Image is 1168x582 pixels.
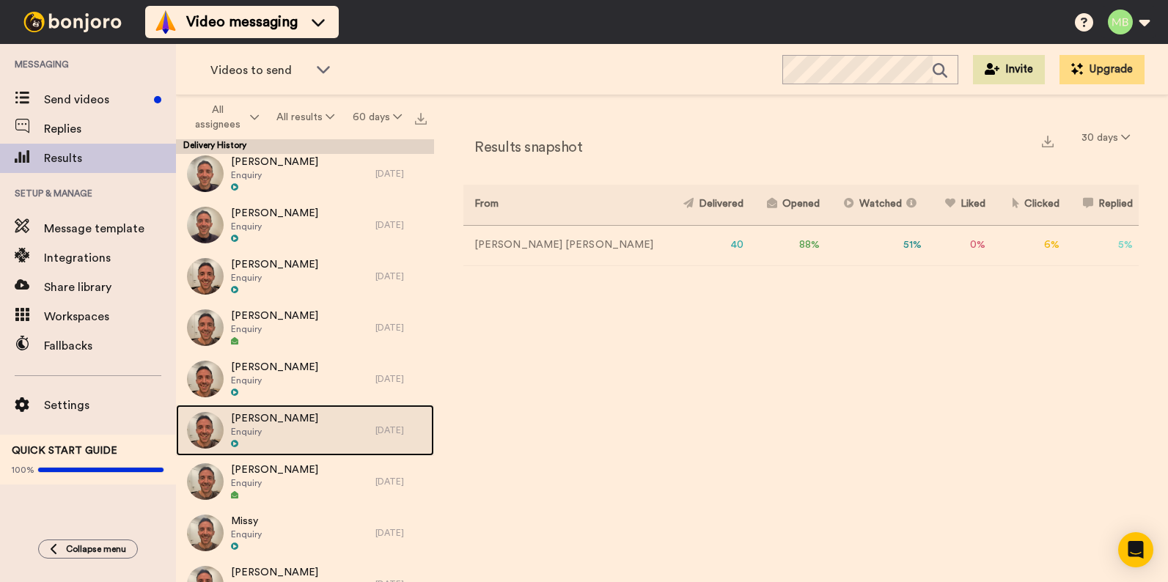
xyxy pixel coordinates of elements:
[66,543,126,555] span: Collapse menu
[187,515,224,551] img: 52a02b96-1e3b-49b8-be0b-56b4cac336a7-thumb.jpg
[666,185,749,225] th: Delivered
[231,514,262,528] span: Missy
[928,185,991,225] th: Liked
[375,527,427,539] div: [DATE]
[231,411,318,426] span: [PERSON_NAME]
[176,405,434,456] a: [PERSON_NAME]Enquiry[DATE]
[38,539,138,559] button: Collapse menu
[1073,125,1139,151] button: 30 days
[176,507,434,559] a: MissyEnquiry[DATE]
[826,225,928,265] td: 51 %
[12,446,117,456] span: QUICK START GUIDE
[179,97,268,138] button: All assignees
[44,308,176,325] span: Workspaces
[176,139,434,154] div: Delivery History
[12,464,34,476] span: 100%
[187,309,224,346] img: c682ad16-aa6b-46cc-8d74-30c128658842-thumb.jpg
[463,185,666,225] th: From
[375,373,427,385] div: [DATE]
[231,565,318,580] span: [PERSON_NAME]
[268,104,343,130] button: All results
[463,139,582,155] h2: Results snapshot
[231,272,318,284] span: Enquiry
[375,219,427,231] div: [DATE]
[415,113,427,125] img: export.svg
[463,225,666,265] td: [PERSON_NAME] [PERSON_NAME]
[375,476,427,487] div: [DATE]
[375,168,427,180] div: [DATE]
[18,12,128,32] img: bj-logo-header-white.svg
[1042,136,1054,147] img: export.svg
[231,477,318,489] span: Enquiry
[188,103,247,132] span: All assignees
[187,412,224,449] img: e716be50-8f70-4047-9b9a-9503bec78f76-thumb.jpg
[154,10,177,34] img: vm-color.svg
[1065,225,1139,265] td: 5 %
[44,91,148,108] span: Send videos
[231,323,318,335] span: Enquiry
[231,221,318,232] span: Enquiry
[44,150,176,167] span: Results
[749,185,826,225] th: Opened
[1065,185,1139,225] th: Replied
[231,375,318,386] span: Enquiry
[176,148,434,199] a: [PERSON_NAME]Enquiry[DATE]
[176,353,434,405] a: [PERSON_NAME]Enquiry[DATE]
[187,258,224,295] img: eb418b7c-99d8-43ea-bb6b-a2f6f0574df7-thumb.jpg
[187,463,224,500] img: a26536ab-4494-454a-98ae-f1e983268200-thumb.jpg
[1059,55,1145,84] button: Upgrade
[826,185,928,225] th: Watched
[231,426,318,438] span: Enquiry
[231,169,318,181] span: Enquiry
[44,120,176,138] span: Replies
[176,302,434,353] a: [PERSON_NAME]Enquiry[DATE]
[187,207,224,243] img: 83d1fe0c-061f-46ee-bc74-72a08592fe8e-thumb.jpg
[973,55,1045,84] button: Invite
[1118,532,1153,567] div: Open Intercom Messenger
[176,251,434,302] a: [PERSON_NAME]Enquiry[DATE]
[375,424,427,436] div: [DATE]
[991,225,1065,265] td: 6 %
[186,12,298,32] span: Video messaging
[666,225,749,265] td: 40
[231,257,318,272] span: [PERSON_NAME]
[231,309,318,323] span: [PERSON_NAME]
[187,155,224,192] img: ecace6dc-012a-44c3-b6eb-8e28058a93a5-thumb.jpg
[344,104,411,130] button: 60 days
[187,361,224,397] img: 1dd8dff7-d694-48af-97a0-acabba7047e2-thumb.jpg
[411,106,431,128] button: Export all results that match these filters now.
[176,456,434,507] a: [PERSON_NAME]Enquiry[DATE]
[231,360,318,375] span: [PERSON_NAME]
[231,206,318,221] span: [PERSON_NAME]
[44,279,176,296] span: Share library
[176,199,434,251] a: [PERSON_NAME]Enquiry[DATE]
[928,225,991,265] td: 0 %
[44,337,176,355] span: Fallbacks
[1037,130,1058,151] button: Export a summary of each team member’s results that match this filter now.
[44,249,176,267] span: Integrations
[44,397,176,414] span: Settings
[231,463,318,477] span: [PERSON_NAME]
[231,155,318,169] span: [PERSON_NAME]
[210,62,309,79] span: Videos to send
[749,225,826,265] td: 88 %
[231,528,262,540] span: Enquiry
[991,185,1065,225] th: Clicked
[375,322,427,334] div: [DATE]
[44,220,176,237] span: Message template
[375,270,427,282] div: [DATE]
